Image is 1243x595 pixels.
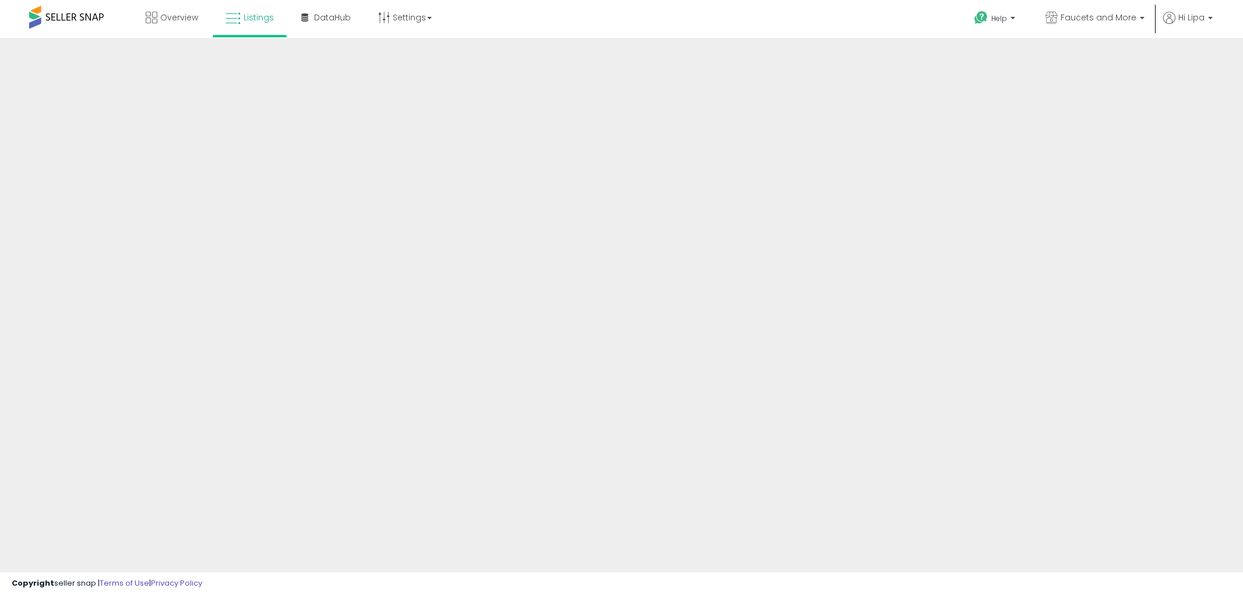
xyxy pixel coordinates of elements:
[974,10,988,25] i: Get Help
[1163,12,1213,38] a: Hi Lipa
[244,12,274,23] span: Listings
[991,13,1007,23] span: Help
[1178,12,1205,23] span: Hi Lipa
[1061,12,1136,23] span: Faucets and More
[965,2,1027,38] a: Help
[160,12,198,23] span: Overview
[314,12,351,23] span: DataHub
